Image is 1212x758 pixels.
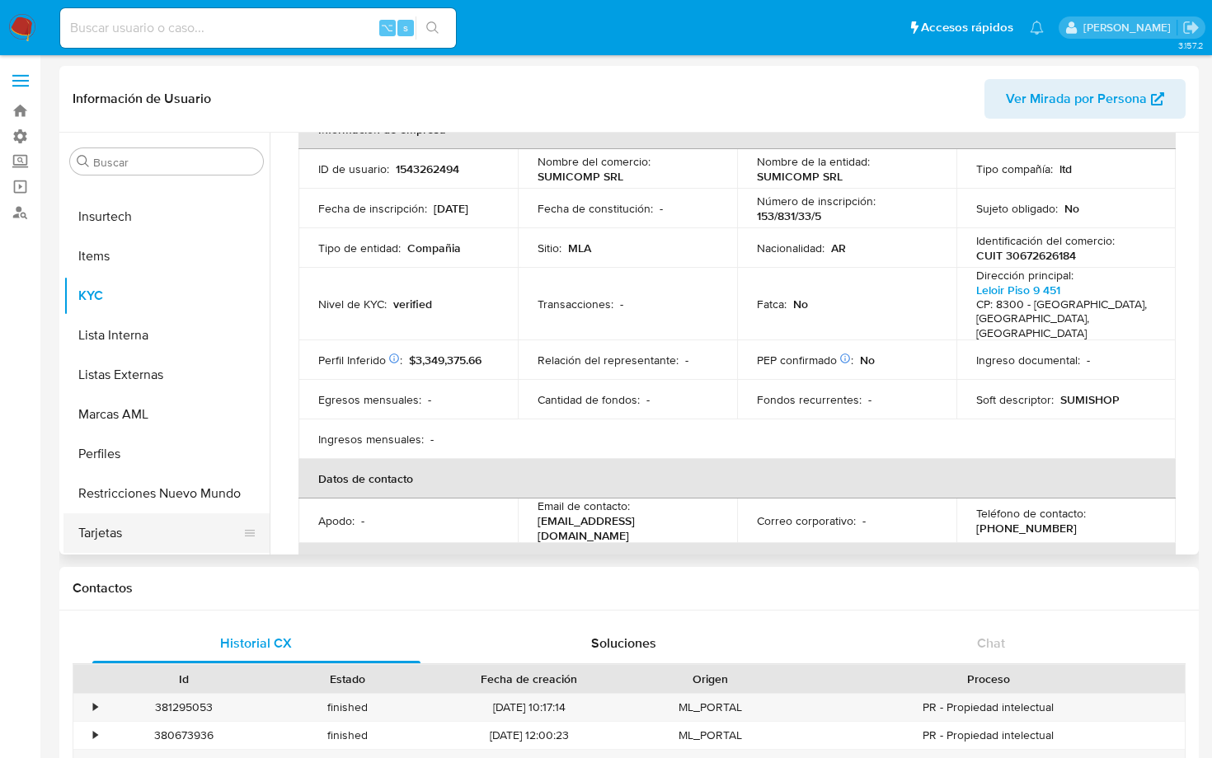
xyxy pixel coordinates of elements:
p: No [860,353,875,367]
input: Buscar usuario o caso... [60,17,456,39]
p: Ingresos mensuales : [318,432,424,447]
h4: CP: 8300 - [GEOGRAPHIC_DATA], [GEOGRAPHIC_DATA], [GEOGRAPHIC_DATA] [976,297,1149,341]
p: Ingreso documental : [976,353,1080,367]
button: KYC [63,276,270,316]
span: Accesos rápidos [921,19,1013,36]
p: Identificación del comercio : [976,233,1115,248]
p: Sujeto obligado : [976,201,1058,216]
p: - [430,432,434,447]
button: Perfiles [63,434,270,474]
div: PR - Propiedad intelectual [792,694,1185,721]
div: PR - Propiedad intelectual [792,722,1185,749]
p: - [868,392,871,407]
p: Cantidad de fondos : [538,392,640,407]
button: Marcas AML [63,395,270,434]
p: - [428,392,431,407]
button: Insurtech [63,197,270,236]
p: CUIT 30672626184 [976,248,1076,263]
div: ML_PORTAL [628,694,792,721]
p: No [793,297,808,311]
p: [DATE] [434,201,468,216]
p: yamila.rodriguezfernandez@mercadolibre.com [1083,20,1177,35]
p: ID de usuario : [318,161,389,176]
p: [PHONE_NUMBER] [976,521,1077,536]
span: s [403,20,408,35]
p: 1543262494 [396,161,459,176]
div: ML_PORTAL [628,722,792,749]
p: Compañia [407,241,461,255]
div: finished [266,722,430,749]
button: Ver Mirada por Persona [984,79,1186,119]
input: Buscar [93,155,256,170]
p: Fecha de constitución : [538,201,653,216]
p: Tipo compañía : [976,161,1053,176]
div: 381295053 [102,694,266,721]
p: Número de inscripción : [757,194,876,208]
p: SUMICOMP SRL [538,169,623,184]
div: Id [114,671,255,687]
div: Proceso [804,671,1173,687]
div: • [93,700,97,715]
p: Nombre de la entidad : [757,154,870,169]
p: Teléfono de contacto : [976,506,1086,521]
p: - [1087,353,1090,367]
p: Fatca : [757,297,787,311]
button: Restricciones Nuevo Mundo [63,474,270,513]
p: Fondos recurrentes : [757,392,862,407]
p: - [685,353,688,367]
p: Sitio : [538,241,561,255]
a: Notificaciones [1030,21,1044,35]
button: Listas Externas [63,355,270,395]
span: Ver Mirada por Persona [1006,79,1147,119]
p: Email de contacto : [538,498,630,513]
p: [EMAIL_ADDRESS][DOMAIN_NAME] [538,513,711,543]
div: Fecha de creación [441,671,617,687]
p: Nivel de KYC : [318,297,387,311]
span: ⌥ [381,20,393,35]
p: PEP confirmado : [757,353,853,367]
div: 380673936 [102,722,266,749]
th: Datos del Representante Legal / Apoderado [298,543,1176,583]
button: search-icon [416,16,449,40]
h1: Información de Usuario [73,91,211,107]
p: 153/831/33/5 [757,208,821,223]
p: Nombre del comercio : [538,154,651,169]
p: Fecha de inscripción : [318,201,427,216]
p: Transacciones : [538,297,613,311]
p: ltd [1059,161,1072,176]
div: • [93,728,97,743]
button: Lista Interna [63,316,270,355]
p: AR [831,241,846,255]
span: Historial CX [220,634,292,653]
p: Soft descriptor : [976,392,1054,407]
div: [DATE] 12:00:23 [430,722,628,749]
p: SUMICOMP SRL [757,169,843,184]
p: - [862,513,866,528]
p: Correo corporativo : [757,513,856,528]
p: Perfil Inferido : [318,353,402,367]
p: - [646,392,650,407]
p: Nacionalidad : [757,241,824,255]
a: Salir [1182,19,1200,36]
p: Relación del representante : [538,353,679,367]
span: $3,349,375.66 [409,352,482,368]
p: - [660,201,663,216]
p: No [1064,201,1079,216]
p: MLA [568,241,591,255]
p: SUMISHOP [1060,392,1120,407]
p: Apodo : [318,513,355,528]
div: [DATE] 10:17:14 [430,694,628,721]
p: Egresos mensuales : [318,392,421,407]
p: verified [393,297,432,311]
a: Leloir Piso 9 451 [976,282,1060,298]
div: finished [266,694,430,721]
button: Items [63,236,270,276]
button: Buscar [77,155,90,168]
span: Chat [977,634,1005,653]
p: - [620,297,623,311]
div: Origen [640,671,781,687]
p: Dirección principal : [976,268,1073,283]
p: Tipo de entidad : [318,241,401,255]
p: - [361,513,364,528]
div: Estado [278,671,419,687]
